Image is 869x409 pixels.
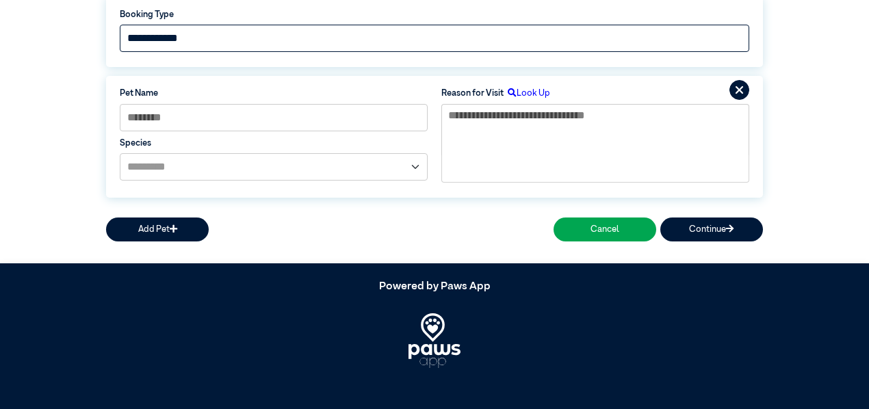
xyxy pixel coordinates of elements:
label: Pet Name [120,87,428,100]
button: Add Pet [106,217,209,241]
label: Booking Type [120,8,749,21]
label: Reason for Visit [441,87,504,100]
label: Species [120,137,428,150]
button: Continue [660,217,763,241]
img: PawsApp [408,313,461,368]
label: Look Up [504,87,550,100]
button: Cancel [554,217,656,241]
h5: Powered by Paws App [106,280,763,293]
